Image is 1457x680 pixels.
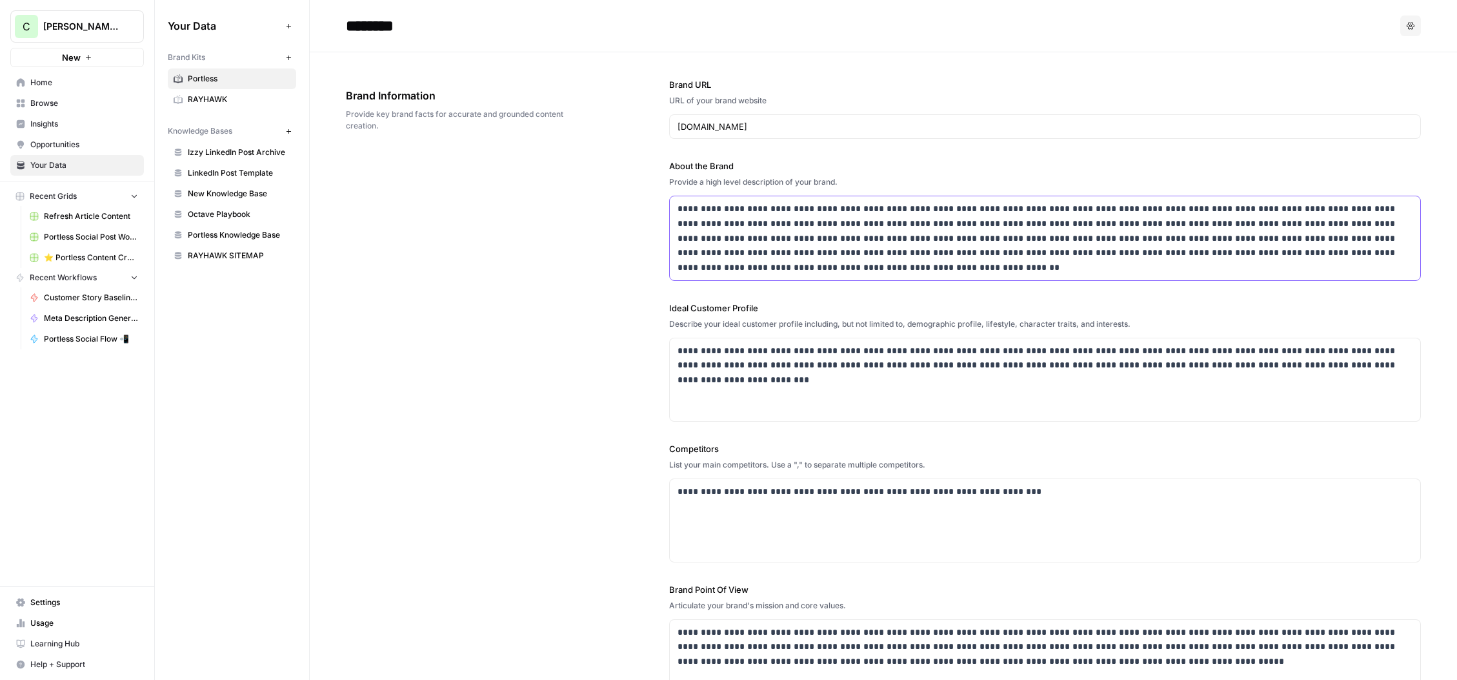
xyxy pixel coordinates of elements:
[44,211,138,222] span: Refresh Article Content
[10,72,144,93] a: Home
[30,272,97,283] span: Recent Workflows
[10,93,144,114] a: Browse
[30,191,77,202] span: Recent Grids
[10,155,144,176] a: Your Data
[10,634,144,654] a: Learning Hub
[10,654,144,675] button: Help + Support
[168,89,296,110] a: RAYHAWK
[30,659,138,670] span: Help + Support
[168,52,205,63] span: Brand Kits
[10,187,144,206] button: Recent Grids
[669,160,1422,172] label: About the Brand
[30,77,138,88] span: Home
[669,95,1422,107] div: URL of your brand website
[30,118,138,130] span: Insights
[188,188,290,200] span: New Knowledge Base
[24,227,144,247] a: Portless Social Post Workflow
[10,134,144,155] a: Opportunities
[168,245,296,266] a: RAYHAWK SITEMAP
[30,139,138,150] span: Opportunities
[44,252,138,263] span: ⭐️ Portless Content Creation Grid ⭐️
[168,225,296,245] a: Portless Knowledge Base
[10,268,144,287] button: Recent Workflows
[43,20,121,33] span: [PERSON_NAME]'s Workspace
[10,592,144,613] a: Settings
[168,183,296,204] a: New Knowledge Base
[188,73,290,85] span: Portless
[10,114,144,134] a: Insights
[23,19,30,34] span: C
[62,51,81,64] span: New
[24,329,144,349] a: Portless Social Flow 📲
[10,48,144,67] button: New
[188,209,290,220] span: Octave Playbook
[346,88,597,103] span: Brand Information
[30,617,138,629] span: Usage
[24,308,144,329] a: Meta Description Generator 👾
[669,600,1422,612] div: Articulate your brand's mission and core values.
[669,459,1422,471] div: List your main competitors. Use a "," to separate multiple competitors.
[188,229,290,241] span: Portless Knowledge Base
[24,206,144,227] a: Refresh Article Content
[168,163,296,183] a: LinkedIn Post Template
[168,125,232,137] span: Knowledge Bases
[10,613,144,634] a: Usage
[346,108,597,132] span: Provide key brand facts for accurate and grounded content creation.
[188,94,290,105] span: RAYHAWK
[44,313,138,324] span: Meta Description Generator 👾
[188,147,290,158] span: Izzy LinkedIn Post Archive
[30,98,138,109] span: Browse
[44,231,138,243] span: Portless Social Post Workflow
[678,120,1413,133] input: www.sundaysoccer.com
[168,68,296,89] a: Portless
[669,78,1422,91] label: Brand URL
[669,318,1422,330] div: Describe your ideal customer profile including, but not limited to, demographic profile, lifestyl...
[44,292,138,304] span: Customer Story Baseline Builder
[669,442,1422,455] label: Competitors
[188,250,290,262] span: RAYHAWK SITEMAP
[168,142,296,163] a: Izzy LinkedIn Post Archive
[168,18,281,34] span: Your Data
[24,247,144,268] a: ⭐️ Portless Content Creation Grid ⭐️
[30,638,138,650] span: Learning Hub
[168,204,296,225] a: Octave Playbook
[44,333,138,345] span: Portless Social Flow 📲
[669,176,1422,188] div: Provide a high level description of your brand.
[24,287,144,308] a: Customer Story Baseline Builder
[10,10,144,43] button: Workspace: Chris's Workspace
[30,160,138,171] span: Your Data
[669,302,1422,314] label: Ideal Customer Profile
[30,597,138,608] span: Settings
[188,167,290,179] span: LinkedIn Post Template
[669,583,1422,596] label: Brand Point Of View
